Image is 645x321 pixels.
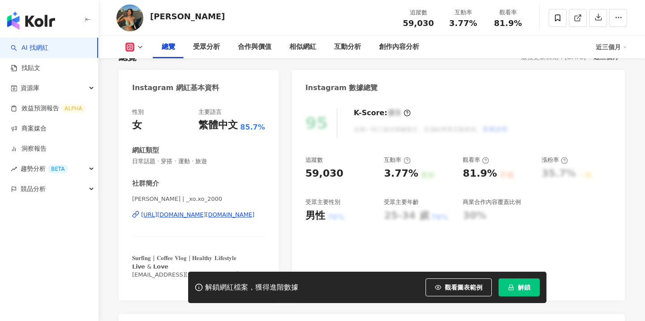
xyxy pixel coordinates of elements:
[401,8,435,17] div: 追蹤數
[426,278,492,296] button: 觀看圖表範例
[21,78,39,98] span: 資源庫
[305,167,344,181] div: 59,030
[132,108,144,116] div: 性別
[463,167,497,181] div: 81.9%
[305,198,340,206] div: 受眾主要性別
[508,284,514,291] span: lock
[596,40,627,54] div: 近三個月
[494,19,522,28] span: 81.9%
[141,211,254,219] div: [URL][DOMAIN_NAME][DOMAIN_NAME]
[132,83,219,93] div: Instagram 網紅基本資料
[446,8,480,17] div: 互動率
[384,167,418,181] div: 3.77%
[193,42,220,52] div: 受眾分析
[463,156,489,164] div: 觀看率
[289,42,316,52] div: 相似網紅
[132,157,265,165] span: 日常話題 · 穿搭 · 運動 · 旅遊
[21,159,68,179] span: 趨勢分析
[162,42,175,52] div: 總覽
[499,278,540,296] button: 解鎖
[491,8,525,17] div: 觀看率
[305,209,325,223] div: 男性
[21,179,46,199] span: 競品分析
[132,211,265,219] a: [URL][DOMAIN_NAME][DOMAIN_NAME]
[116,4,143,31] img: KOL Avatar
[11,144,47,153] a: 洞察報告
[150,11,225,22] div: [PERSON_NAME]
[238,42,271,52] div: 合作與價值
[445,284,482,291] span: 觀看圖表範例
[11,104,86,113] a: 效益預測報告ALPHA
[11,64,40,73] a: 找貼文
[305,83,378,93] div: Instagram 數據總覽
[47,165,68,174] div: BETA
[132,195,265,203] span: [PERSON_NAME] | _xo.xo_2000
[463,198,521,206] div: 商業合作內容覆蓋比例
[240,122,265,132] span: 85.7%
[198,118,238,132] div: 繁體中文
[11,43,48,52] a: searchAI 找網紅
[7,12,55,30] img: logo
[354,108,411,118] div: K-Score :
[132,255,247,294] span: 𝐒𝐮𝐫𝐟𝐢𝐧𝐠 | 𝐂𝐨𝐟𝐟𝐞𝐞 𝐕𝐥𝐨𝐠 | 𝐇𝐞𝐚𝐥𝐭𝐡𝐲 𝐋𝐢𝐟𝐞𝐬𝐭𝐲𝐥𝐞 𝗟𝗶𝘃𝗲 & 𝗟𝗼𝘃𝗲 [EMAIL_ADDRESS][DOMAIN_NAME]📥 SuperGreen 綠量...
[518,284,530,291] span: 解鎖
[384,156,410,164] div: 互動率
[384,198,419,206] div: 受眾主要年齡
[132,179,159,188] div: 社群簡介
[449,19,477,28] span: 3.77%
[379,42,419,52] div: 創作內容分析
[305,156,323,164] div: 追蹤數
[205,283,298,292] div: 解鎖網紅檔案，獲得進階數據
[11,124,47,133] a: 商案媒合
[11,166,17,172] span: rise
[403,18,434,28] span: 59,030
[132,118,142,132] div: 女
[132,146,159,155] div: 網紅類型
[198,108,222,116] div: 主要語言
[334,42,361,52] div: 互動分析
[542,156,568,164] div: 漲粉率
